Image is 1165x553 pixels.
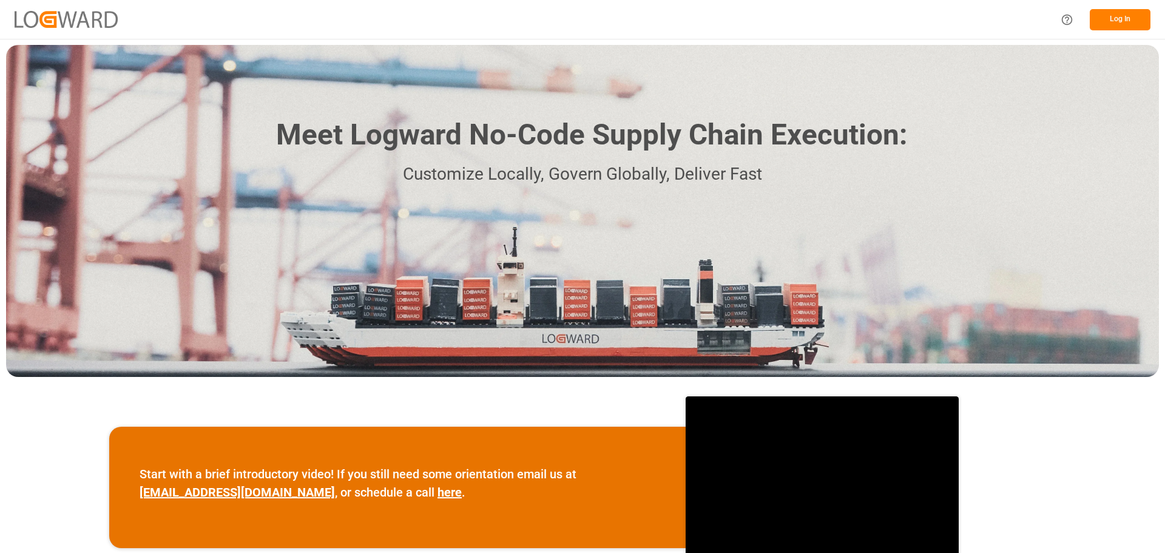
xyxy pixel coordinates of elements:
[15,11,118,27] img: Logward_new_orange.png
[1053,6,1081,33] button: Help Center
[276,114,907,157] h1: Meet Logward No-Code Supply Chain Execution:
[140,485,335,500] a: [EMAIL_ADDRESS][DOMAIN_NAME]
[258,161,907,188] p: Customize Locally, Govern Globally, Deliver Fast
[140,465,655,501] p: Start with a brief introductory video! If you still need some orientation email us at , or schedu...
[1090,9,1150,30] button: Log In
[437,485,462,500] a: here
